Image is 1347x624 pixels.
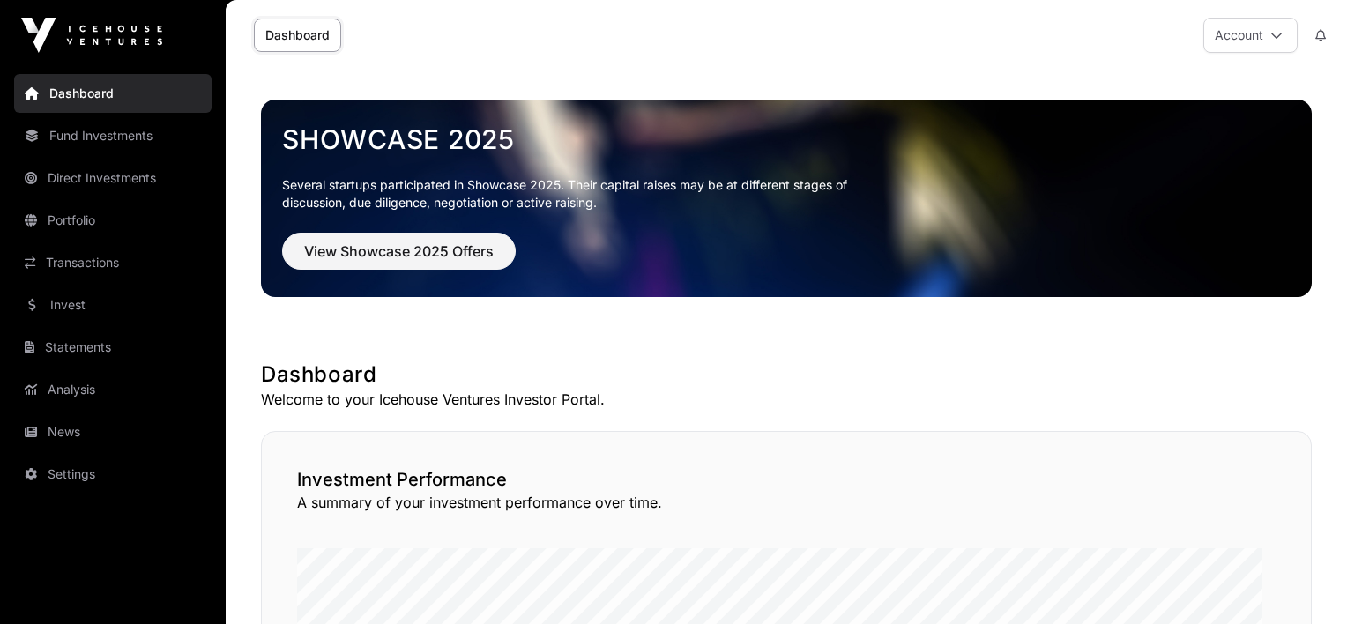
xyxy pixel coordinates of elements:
a: View Showcase 2025 Offers [282,250,516,268]
a: Dashboard [254,19,341,52]
span: View Showcase 2025 Offers [304,241,494,262]
a: Portfolio [14,201,212,240]
a: Showcase 2025 [282,123,1291,155]
a: Transactions [14,243,212,282]
p: Several startups participated in Showcase 2025. Their capital raises may be at different stages o... [282,176,874,212]
a: Invest [14,286,212,324]
a: Dashboard [14,74,212,113]
button: Account [1203,18,1298,53]
a: News [14,412,212,451]
a: Settings [14,455,212,494]
a: Direct Investments [14,159,212,197]
h1: Dashboard [261,360,1312,389]
img: Icehouse Ventures Logo [21,18,162,53]
p: A summary of your investment performance over time. [297,492,1276,513]
button: View Showcase 2025 Offers [282,233,516,270]
p: Welcome to your Icehouse Ventures Investor Portal. [261,389,1312,410]
a: Analysis [14,370,212,409]
a: Statements [14,328,212,367]
img: Showcase 2025 [261,100,1312,297]
h2: Investment Performance [297,467,1276,492]
a: Fund Investments [14,116,212,155]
